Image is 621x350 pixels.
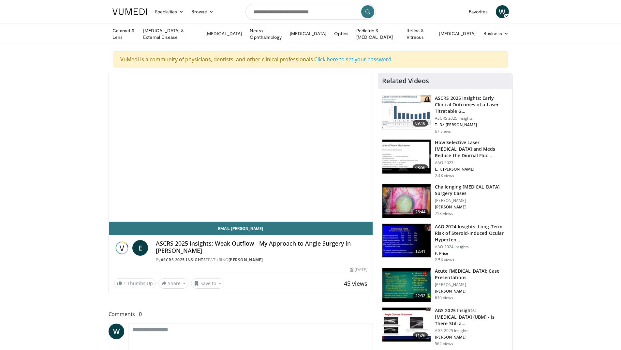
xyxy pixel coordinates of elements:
[229,257,263,263] a: [PERSON_NAME]
[382,140,431,174] img: 420b1191-3861-4d27-8af4-0e92e58098e4.150x105_q85_crop-smart_upscale.jpg
[246,27,286,40] a: Neuro-Ophthalmology
[382,307,508,346] a: 11:26 AGS 2025 Insights: [MEDICAL_DATA] (UBM) - Is There Still a… AGS 2025 Insights [PERSON_NAME]...
[350,267,367,273] div: [DATE]
[413,293,428,299] span: 22:32
[156,240,368,254] h4: ASCRS 2025 Insights: Weak Outflow - My Approach to Angle Surgery in [PERSON_NAME]
[382,268,508,302] a: 22:32 Acute [MEDICAL_DATA]: Case Presentations [PERSON_NAME] [PERSON_NAME] 610 views
[382,95,508,134] a: 09:18 ASCRS 2025 Insights: Early Clinical Outcomes of a Laser Titratable G… ASCRS 2025 Insights T...
[382,268,431,302] img: 70667664-86a4-45d1-8ebc-87674d5d23cb.150x105_q85_crop-smart_upscale.jpg
[413,164,428,171] span: 08:56
[435,27,480,40] a: [MEDICAL_DATA]
[435,341,453,346] p: 562 views
[435,307,508,327] h3: AGS 2025 Insights: [MEDICAL_DATA] (UBM) - Is There Still a…
[113,51,508,68] div: VuMedi is a community of physicians, dentists, and other clinical professionals.
[435,160,508,165] p: AAO 2023
[109,222,373,235] a: Email [PERSON_NAME]
[158,278,189,289] button: Share
[435,335,508,340] p: [PERSON_NAME]
[382,184,431,218] img: 05a6f048-9eed-46a7-93e1-844e43fc910c.150x105_q85_crop-smart_upscale.jpg
[435,122,508,128] p: T. De [PERSON_NAME]
[413,332,428,339] span: 11:26
[413,209,428,215] span: 26:44
[201,27,246,40] a: [MEDICAL_DATA]
[245,4,376,20] input: Search topics, interventions
[114,240,130,256] img: ASCRS 2025 Insights
[435,129,451,134] p: 67 views
[435,289,508,294] p: [PERSON_NAME]
[435,95,508,114] h3: ASCRS 2025 Insights: Early Clinical Outcomes of a Laser Titratable G…
[435,268,508,281] h3: Acute [MEDICAL_DATA]: Case Presentations
[465,5,492,18] a: Favorites
[435,223,508,243] h3: AAO 2024 Insights: Long-Term Risk of Steroid-Induced Ocular Hyperten…
[435,295,453,300] p: 610 views
[435,257,454,263] p: 2.5K views
[109,73,373,222] video-js: Video Player
[286,27,330,40] a: [MEDICAL_DATA]
[435,328,508,333] p: AGS 2025 Insights
[191,278,224,289] button: Save to
[382,139,508,178] a: 08:56 How Selective Laser [MEDICAL_DATA] and Meds Reduce the Diurnal Fluc… AAO 2023 L. K [PERSON_...
[187,5,217,18] a: Browse
[382,224,431,258] img: d1bebadf-5ef8-4c82-bd02-47cdd9740fa5.150x105_q85_crop-smart_upscale.jpg
[109,324,124,339] a: W
[112,8,147,15] img: VuMedi Logo
[382,95,431,129] img: b8bf30ca-3013-450f-92b0-de11c61660f8.150x105_q85_crop-smart_upscale.jpg
[352,27,403,40] a: Pediatric & [MEDICAL_DATA]
[435,139,508,159] h3: How Selective Laser [MEDICAL_DATA] and Meds Reduce the Diurnal Fluc…
[330,27,352,40] a: Optics
[124,280,126,286] span: 1
[382,308,431,342] img: e89d9ca0-2a00-4e8a-87e7-a62f747f1d8a.150x105_q85_crop-smart_upscale.jpg
[413,248,428,255] span: 12:41
[435,173,454,178] p: 2.4K views
[435,205,508,210] p: [PERSON_NAME]
[114,278,156,288] a: 1 Thumbs Up
[435,167,508,172] p: L. K [PERSON_NAME]
[344,280,367,287] span: 45 views
[435,198,508,203] p: [PERSON_NAME]
[382,77,429,85] h4: Related Videos
[435,251,508,256] p: F. Price
[403,27,435,40] a: Retina & Vitreous
[480,27,513,40] a: Business
[109,310,373,318] span: Comments 0
[132,240,148,256] a: E
[435,244,508,250] p: AAO 2024 Insights
[139,27,201,40] a: [MEDICAL_DATA] & External Disease
[435,211,453,216] p: 758 views
[161,257,206,263] a: ASCRS 2025 Insights
[435,116,508,121] p: ASCRS 2025 Insights
[382,184,508,218] a: 26:44 Challenging [MEDICAL_DATA] Surgery Cases [PERSON_NAME] [PERSON_NAME] 758 views
[151,5,188,18] a: Specialties
[496,5,509,18] a: W
[314,56,392,63] a: Click here to set your password
[435,282,508,287] p: [PERSON_NAME]
[435,184,508,197] h3: Challenging [MEDICAL_DATA] Surgery Cases
[156,257,368,263] div: By FEATURING
[109,27,140,40] a: Cataract & Lens
[413,120,428,127] span: 09:18
[382,223,508,263] a: 12:41 AAO 2024 Insights: Long-Term Risk of Steroid-Induced Ocular Hyperten… AAO 2024 Insights F. ...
